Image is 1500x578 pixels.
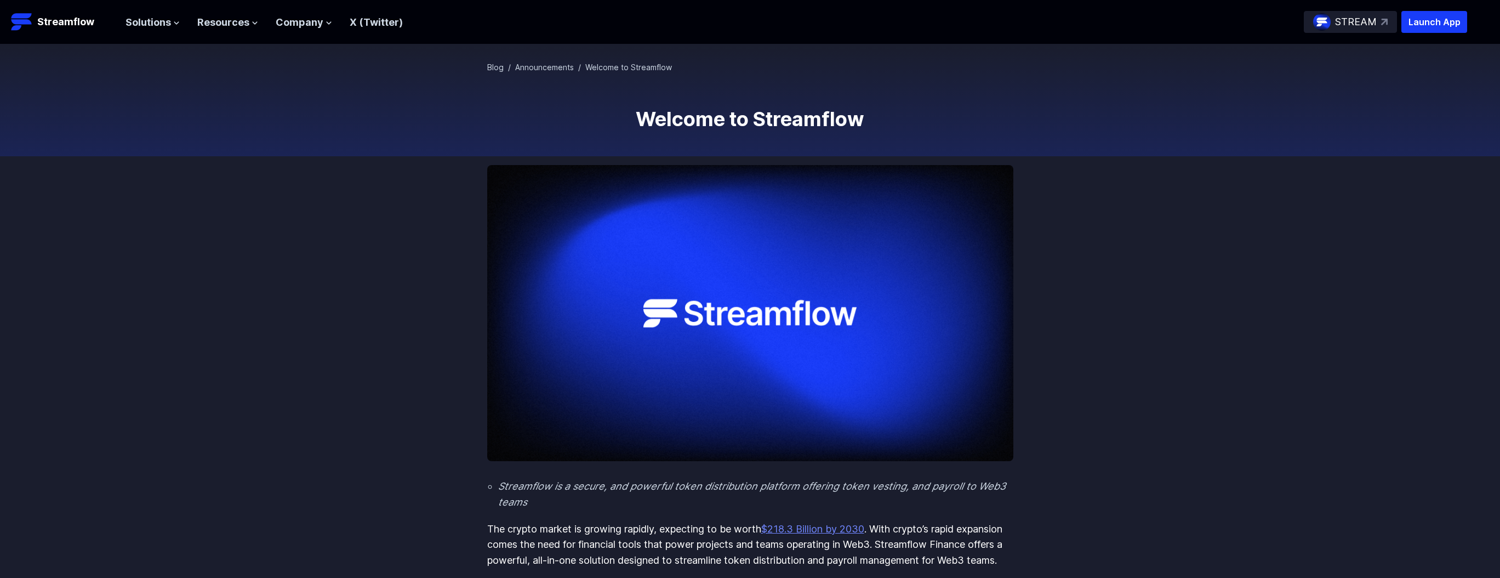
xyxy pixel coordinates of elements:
[126,15,180,31] button: Solutions
[585,63,672,72] span: Welcome to Streamflow
[515,63,574,72] a: Announcements
[487,63,504,72] a: Blog
[276,15,323,31] span: Company
[37,14,94,30] p: Streamflow
[498,480,1006,508] em: Streamflow is a secure, and powerful token distribution platform offering token vesting, and payr...
[350,16,403,28] a: X (Twitter)
[276,15,332,31] button: Company
[761,523,864,535] a: $218.3 Billion by 2030
[1313,13,1331,31] img: streamflow-logo-circle.png
[197,15,249,31] span: Resources
[126,15,171,31] span: Solutions
[578,63,581,72] span: /
[487,108,1013,130] h1: Welcome to Streamflow
[1381,19,1388,25] img: top-right-arrow.svg
[1304,11,1397,33] a: STREAM
[11,11,33,33] img: Streamflow Logo
[487,522,1013,569] p: The crypto market is growing rapidly, expecting to be worth . With crypto’s rapid expansion comes...
[11,11,115,33] a: Streamflow
[1401,11,1467,33] button: Launch App
[508,63,511,72] span: /
[197,15,258,31] button: Resources
[1335,14,1377,30] p: STREAM
[487,165,1013,461] img: Welcome to Streamflow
